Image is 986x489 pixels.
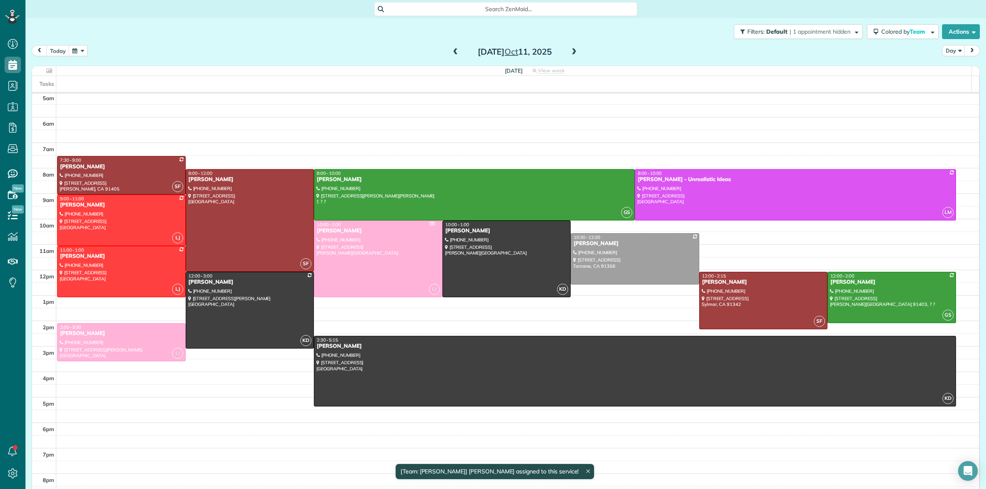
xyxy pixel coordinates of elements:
span: 8:00 - 10:00 [638,170,661,176]
span: 12:00 - 2:15 [702,273,726,279]
span: Colored by [881,28,928,35]
span: LI [172,348,183,359]
span: 12:00 - 2:00 [830,273,854,279]
span: Filters: [747,28,765,35]
div: [PERSON_NAME] [573,240,697,247]
span: 10am [39,222,54,229]
span: GS [621,207,632,218]
button: today [46,45,69,56]
span: 2pm [43,324,54,331]
span: 6pm [43,426,54,432]
span: LJ [172,232,183,243]
span: 8:00 - 12:00 [189,170,212,176]
div: [PERSON_NAME] [60,202,183,209]
span: Tasks [39,80,54,87]
span: 10:00 - 1:00 [445,222,469,227]
button: Filters: Default | 1 appointment hidden [734,24,863,39]
span: LI [429,284,440,295]
span: 8:00 - 10:00 [317,170,341,176]
span: 4pm [43,375,54,381]
button: Day [942,45,965,56]
span: KD [557,284,568,295]
div: [PERSON_NAME] [830,279,954,286]
span: 2:00 - 3:30 [60,324,81,330]
span: New [12,205,24,214]
span: Default [766,28,788,35]
div: [PERSON_NAME] [702,279,825,286]
span: SF [300,258,311,269]
span: Oct [505,46,518,57]
button: Colored byTeam [867,24,939,39]
span: 5pm [43,400,54,407]
span: 5am [43,95,54,101]
span: 11am [39,248,54,254]
div: [PERSON_NAME] [316,227,440,234]
span: 11:00 - 1:00 [60,247,84,253]
div: [PERSON_NAME] [60,163,183,170]
span: 9:00 - 11:00 [60,196,84,202]
div: [Team: [PERSON_NAME]] [PERSON_NAME] assigned to this service! [396,464,594,479]
div: [PERSON_NAME] [60,253,183,260]
span: 3pm [43,349,54,356]
div: [PERSON_NAME] [316,343,954,350]
span: Team [910,28,926,35]
span: 1pm [43,298,54,305]
div: Open Intercom Messenger [958,461,978,481]
button: prev [32,45,47,56]
span: 12:00 - 3:00 [189,273,212,279]
button: next [964,45,980,56]
span: New [12,184,24,193]
span: | 1 appointment hidden [790,28,850,35]
span: 6am [43,120,54,127]
span: 8am [43,171,54,178]
div: [PERSON_NAME] [60,330,183,337]
span: 12pm [39,273,54,280]
span: 7pm [43,451,54,458]
div: [PERSON_NAME] [445,227,569,234]
div: [PERSON_NAME] [316,176,632,183]
span: [DATE] [505,67,523,74]
span: LM [942,207,954,218]
span: LJ [172,284,183,295]
span: 10:00 - 1:00 [317,222,341,227]
span: SF [172,181,183,192]
span: SF [814,316,825,327]
span: 7:30 - 9:00 [60,157,81,163]
button: Actions [942,24,980,39]
span: 7am [43,146,54,152]
a: Filters: Default | 1 appointment hidden [730,24,863,39]
span: 2:30 - 5:15 [317,337,338,343]
span: KD [942,393,954,404]
div: [PERSON_NAME] - Unrealistic Ideas [637,176,953,183]
span: View week [538,67,564,74]
span: GS [942,310,954,321]
span: 10:30 - 12:30 [574,234,600,240]
h2: [DATE] 11, 2025 [463,47,566,56]
div: [PERSON_NAME] [188,279,312,286]
span: 8pm [43,477,54,483]
div: [PERSON_NAME] [188,176,312,183]
span: KD [300,335,311,346]
span: 9am [43,197,54,203]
